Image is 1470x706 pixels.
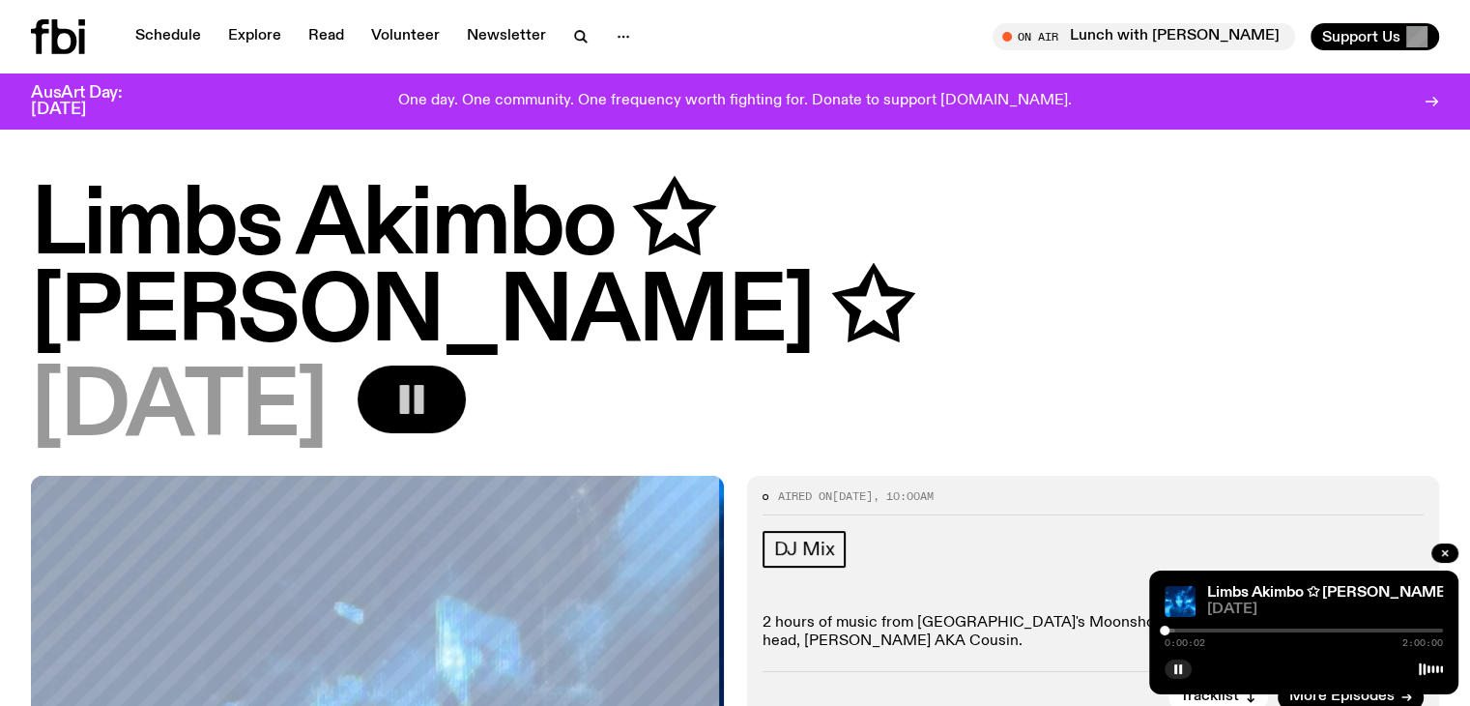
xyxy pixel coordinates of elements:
span: More Episodes [1289,690,1395,704]
h1: Limbs Akimbo ✩ [PERSON_NAME] ✩ [31,184,1439,358]
span: [DATE] [1207,603,1443,617]
span: Support Us [1322,28,1400,45]
a: Limbs Akimbo ✩ [PERSON_NAME] ✩ [1207,585,1466,601]
a: Schedule [124,23,213,50]
span: [DATE] [832,488,873,504]
p: 2 hours of music from [GEOGRAPHIC_DATA]'s Moonshoe Label head, [PERSON_NAME] AKA Cousin. [763,614,1425,651]
span: DJ Mix [774,539,835,560]
span: 2:00:00 [1402,638,1443,648]
a: DJ Mix [763,531,847,568]
h3: AusArt Day: [DATE] [31,85,155,118]
span: [DATE] [31,366,327,453]
span: Tracklist [1180,690,1239,704]
p: One day. One community. One frequency worth fighting for. Donate to support [DOMAIN_NAME]. [398,93,1072,110]
button: On AirLunch with [PERSON_NAME] [993,23,1295,50]
a: Volunteer [360,23,451,50]
a: Newsletter [455,23,558,50]
span: , 10:00am [873,488,934,504]
span: 0:00:02 [1165,638,1205,648]
a: Read [297,23,356,50]
button: Support Us [1311,23,1439,50]
span: Aired on [778,488,832,504]
a: Explore [216,23,293,50]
